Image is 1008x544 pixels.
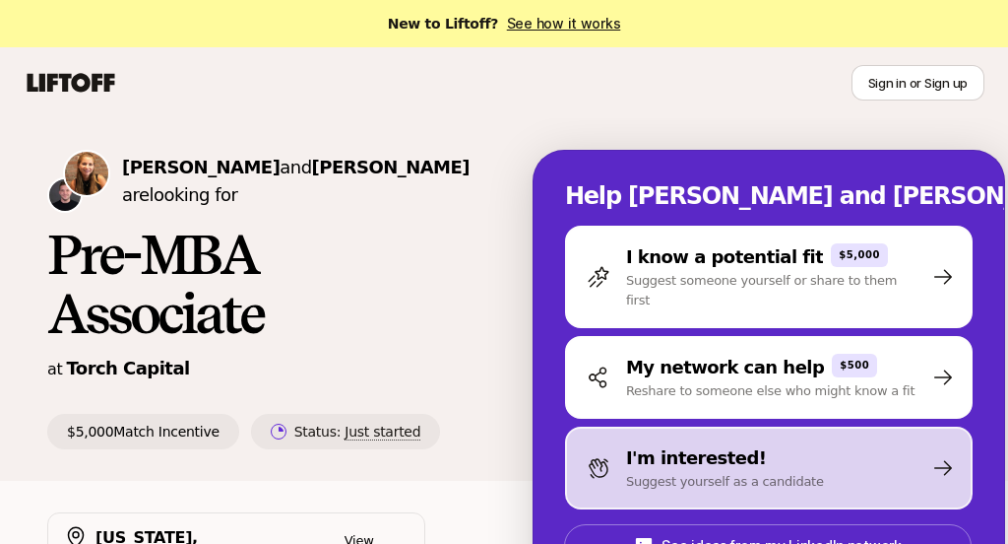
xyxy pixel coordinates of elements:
[66,358,189,378] a: Torch Capital
[851,65,984,101] button: Sign in or Sign up
[49,179,81,211] img: Christopher Harper
[280,157,470,177] span: and
[565,182,973,210] p: Help [PERSON_NAME] and [PERSON_NAME] hire
[47,357,62,382] p: at
[840,358,869,374] p: $500
[47,225,470,343] h1: Pre-MBA Associate
[388,12,621,35] span: New to Liftoff?
[626,271,923,310] p: Suggest someone yourself or share to them first
[122,157,280,177] span: [PERSON_NAME]
[626,472,824,492] p: Suggest yourself as a candidate
[507,15,621,32] a: See how it works
[47,414,239,449] p: $5,000 Match Incentive
[312,157,470,177] span: [PERSON_NAME]
[626,381,914,401] p: Reshare to someone else who might know a fit
[626,444,767,472] p: I'm interested!
[345,424,420,441] span: Just started
[65,152,108,195] img: Katie Reiner
[294,420,421,443] p: Status:
[626,354,824,381] p: My network can help
[122,154,470,209] p: are looking for
[626,243,823,271] p: I know a potential fit
[839,247,880,263] p: $5,000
